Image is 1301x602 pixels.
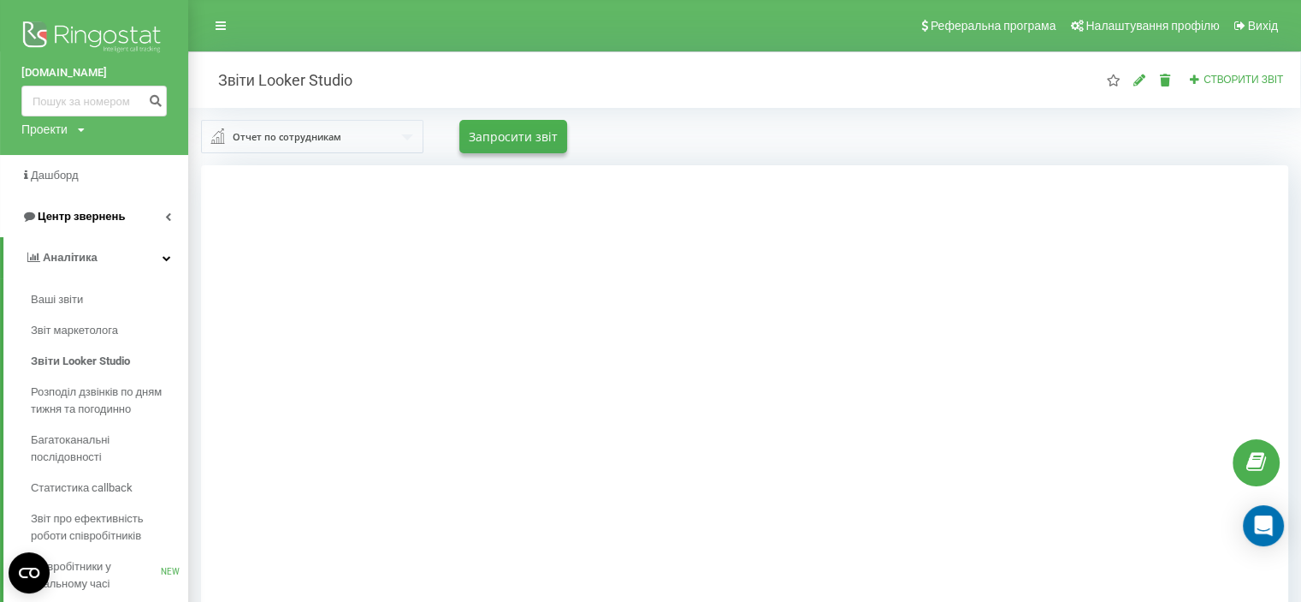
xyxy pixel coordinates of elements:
[233,128,341,146] div: Отчет по сотрудникам
[1158,74,1173,86] i: Видалити звіт
[31,473,188,504] a: Статистика callback
[31,291,83,308] span: Ваші звіти
[31,315,188,346] a: Звіт маркетолога
[38,210,125,223] span: Центр звернень
[31,377,188,425] a: Розподіл дзвінків по дням тижня та погодинно
[31,284,188,315] a: Ваші звіти
[1243,505,1284,546] div: Open Intercom Messenger
[31,510,180,545] span: Звіт про ефективність роботи співробітників
[31,558,161,593] span: Співробітники у реальному часі
[21,121,68,138] div: Проекти
[1085,19,1219,33] span: Налаштування профілю
[21,17,167,60] img: Ringostat logo
[31,504,188,551] a: Звіт про ефективність роботи співробітників
[1132,74,1147,86] i: Редагувати звіт
[9,552,50,593] button: Open CMP widget
[31,432,180,466] span: Багатоканальні послідовності
[1248,19,1278,33] span: Вихід
[31,353,130,370] span: Звіти Looker Studio
[31,425,188,473] a: Багатоканальні послідовності
[43,251,98,264] span: Аналiтика
[31,551,188,599] a: Співробітники у реальному часіNEW
[31,169,79,182] span: Дашборд
[31,346,188,377] a: Звіти Looker Studio
[31,322,118,339] span: Звіт маркетолога
[1189,74,1201,84] i: Створити звіт
[21,64,167,81] a: [DOMAIN_NAME]
[3,237,188,278] a: Аналiтика
[201,70,352,90] h2: Звіти Looker Studio
[931,19,1056,33] span: Реферальна програма
[31,384,180,418] span: Розподіл дзвінків по дням тижня та погодинно
[1106,74,1121,86] i: Цей звіт буде завантажений першим при відкритті "Звіти Looker Studio". Ви можете призначити будь-...
[1184,73,1288,87] button: Створити звіт
[31,480,133,497] span: Статистика callback
[1203,74,1283,86] span: Створити звіт
[459,120,567,153] button: Запросити звіт
[21,86,167,116] input: Пошук за номером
